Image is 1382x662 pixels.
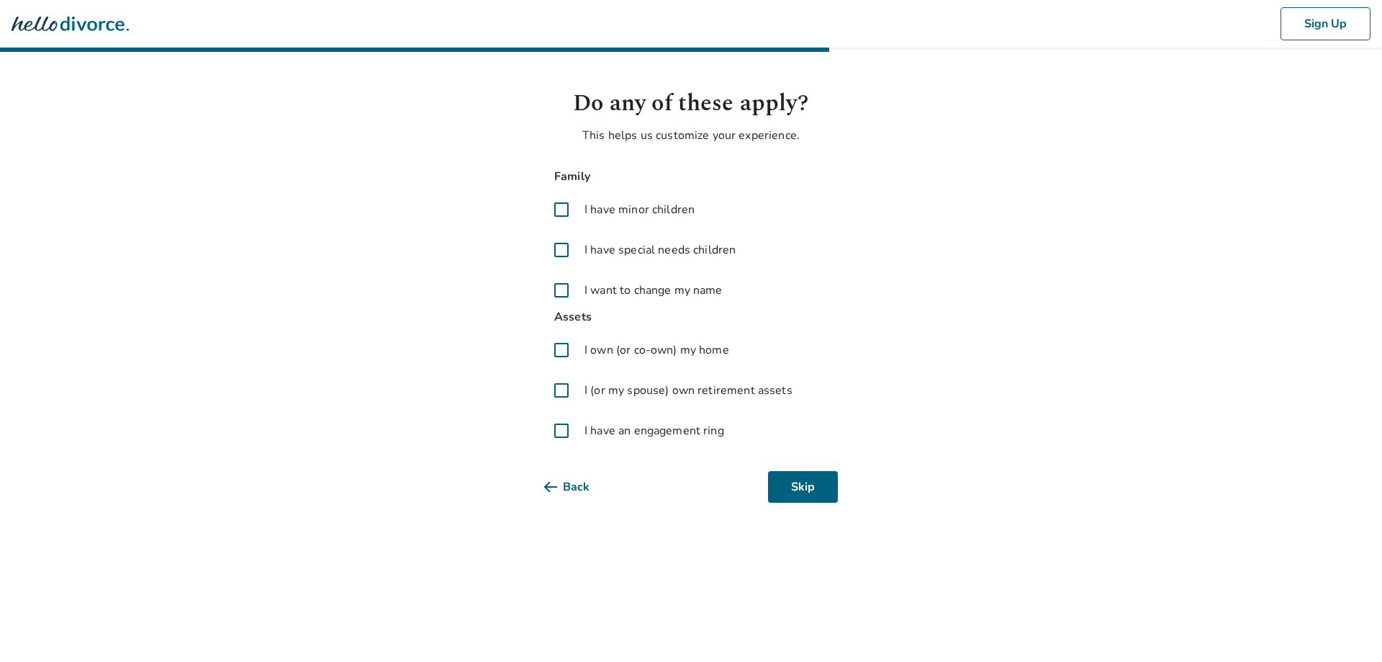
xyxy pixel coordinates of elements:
[584,201,695,218] span: I have minor children
[1310,593,1382,662] iframe: Chat Widget
[1281,7,1370,40] button: Sign Up
[544,308,838,327] span: Assets
[584,241,736,259] span: I have special needs children
[544,167,838,187] span: Family
[584,382,792,399] span: I (or my spouse) own retirement assets
[768,471,838,503] button: Skip
[544,86,838,121] h1: Do any of these apply?
[584,341,729,359] span: I own (or co-own) my home
[544,471,613,503] button: Back
[584,422,724,439] span: I have an engagement ring
[584,282,723,299] span: I want to change my name
[544,127,838,144] p: This helps us customize your experience.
